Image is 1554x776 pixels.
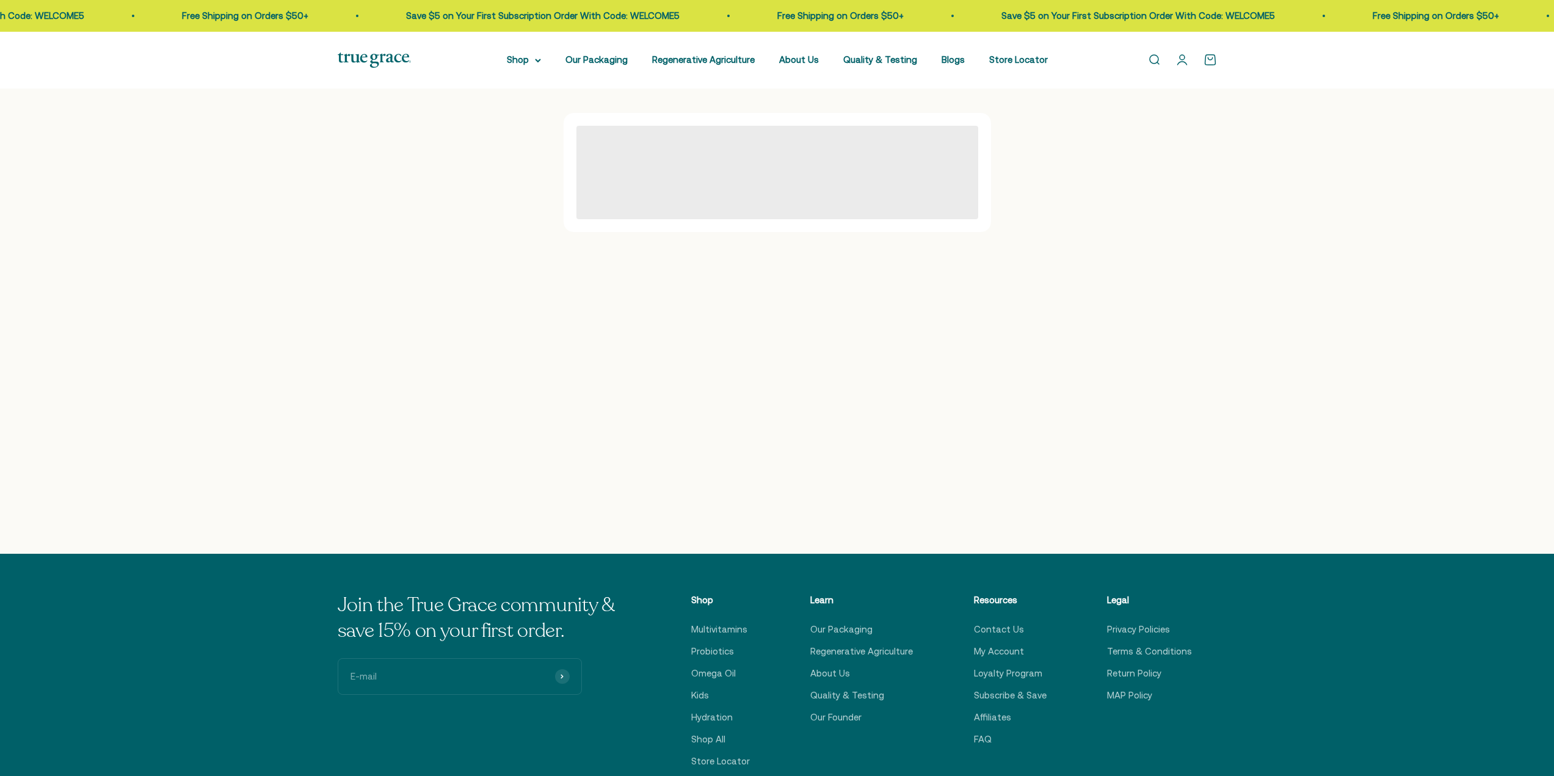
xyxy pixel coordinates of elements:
a: Our Packaging [565,54,628,65]
a: Quality & Testing [810,688,884,703]
a: Return Policy [1107,666,1161,681]
a: About Us [810,666,850,681]
a: Privacy Policies [1107,622,1170,637]
a: Omega Oil [691,666,736,681]
summary: Shop [507,53,541,67]
p: Shop [691,593,750,607]
a: Free Shipping on Orders $50+ [777,10,904,21]
a: Shop All [691,732,725,747]
a: Our Packaging [810,622,873,637]
a: Kids [691,688,709,703]
a: Terms & Conditions [1107,644,1192,659]
p: Join the True Grace community & save 15% on your first order. [338,593,631,644]
p: Resources [974,593,1047,607]
a: Store Locator [989,54,1048,65]
span: ‌ [576,126,978,219]
a: Store Locator [691,754,750,769]
a: Regenerative Agriculture [652,54,755,65]
a: MAP Policy [1107,688,1152,703]
a: My Account [974,644,1024,659]
a: Free Shipping on Orders $50+ [182,10,308,21]
a: Quality & Testing [843,54,917,65]
p: Save $5 on Your First Subscription Order With Code: WELCOME5 [406,9,680,23]
a: FAQ [974,732,992,747]
a: About Us [779,54,819,65]
a: Regenerative Agriculture [810,644,913,659]
p: Save $5 on Your First Subscription Order With Code: WELCOME5 [1001,9,1275,23]
p: Learn [810,593,913,607]
a: Loyalty Program [974,666,1042,681]
a: Blogs [942,54,965,65]
a: Multivitamins [691,622,747,637]
a: Hydration [691,710,733,725]
a: Our Founder [810,710,862,725]
a: Free Shipping on Orders $50+ [1373,10,1499,21]
p: Legal [1107,593,1192,607]
a: Affiliates [974,710,1011,725]
a: Probiotics [691,644,734,659]
a: Subscribe & Save [974,688,1047,703]
a: Contact Us [974,622,1024,637]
